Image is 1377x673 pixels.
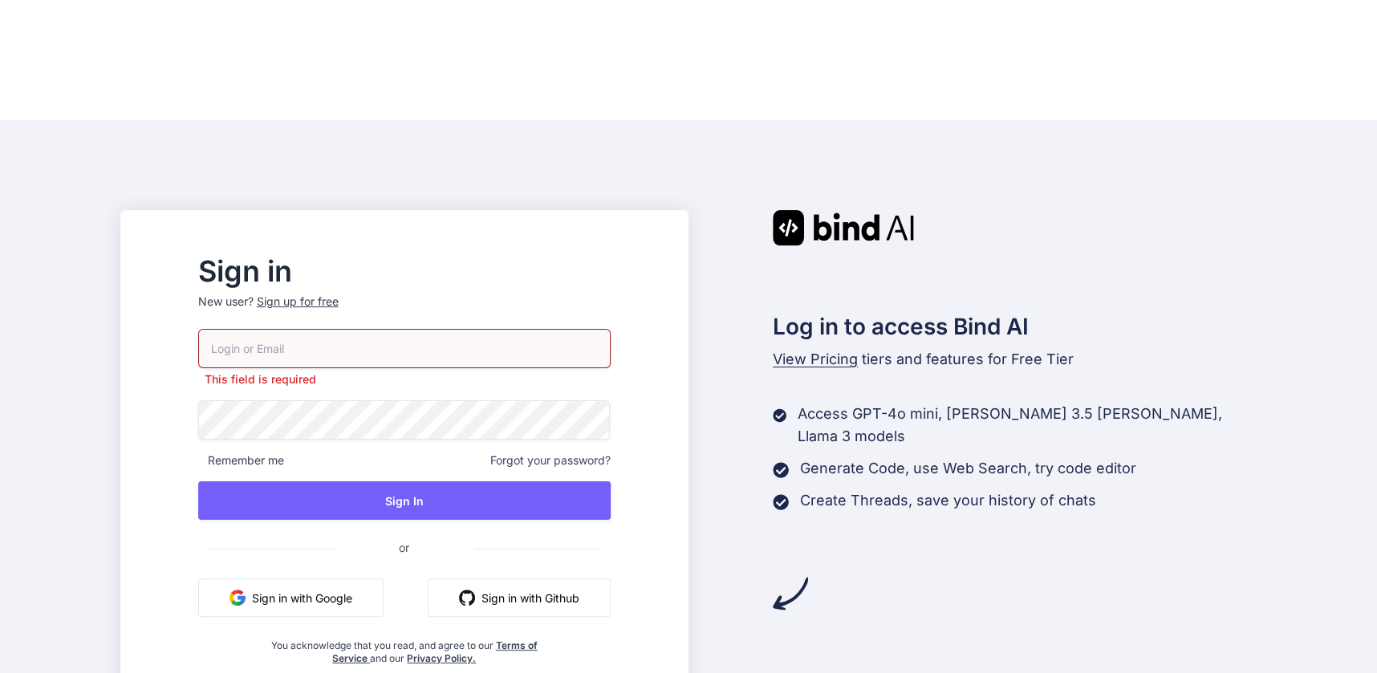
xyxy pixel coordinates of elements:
input: Login or Email [198,329,611,368]
h2: Sign in [198,258,611,284]
a: Privacy Policy. [407,652,476,664]
p: This field is required [198,371,611,387]
div: Sign up for free [257,294,339,310]
img: github [459,590,475,606]
h2: Log in to access Bind AI [773,310,1257,343]
img: Bind AI logo [773,210,914,245]
div: You acknowledge that you read, and agree to our and our [266,630,542,665]
p: Access GPT-4o mini, [PERSON_NAME] 3.5 [PERSON_NAME], Llama 3 models [798,403,1257,448]
img: arrow [773,576,808,611]
img: google [229,590,246,606]
span: Forgot your password? [490,452,611,468]
p: tiers and features for Free Tier [773,348,1257,371]
span: View Pricing [773,351,858,367]
button: Sign In [198,481,611,520]
span: Remember me [198,452,284,468]
button: Sign in with Github [428,578,611,617]
p: Create Threads, save your history of chats [800,489,1096,512]
a: Terms of Service [332,639,538,664]
p: New user? [198,294,611,329]
p: Generate Code, use Web Search, try code editor [800,457,1136,480]
span: or [335,528,473,567]
button: Sign in with Google [198,578,384,617]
